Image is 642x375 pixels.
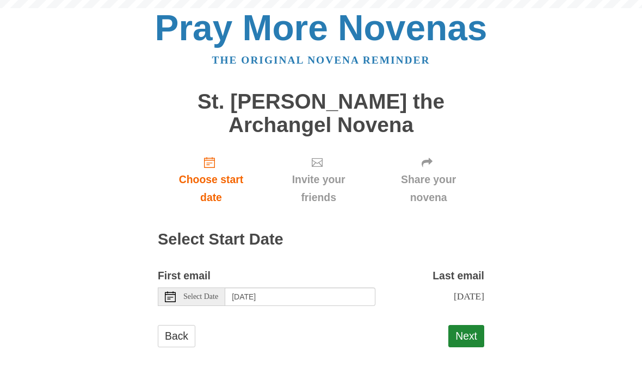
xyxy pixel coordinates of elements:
h2: Select Start Date [158,231,484,248]
a: Pray More Novenas [155,8,487,48]
a: Share your novena [373,147,484,212]
a: Back [158,325,195,347]
span: Invite your friends [275,171,362,207]
label: First email [158,267,211,285]
a: Invite your friends [264,147,373,212]
span: Select Date [183,293,218,301]
button: Next [448,325,484,347]
a: The original novena reminder [212,54,430,66]
label: Last email [433,267,484,285]
span: Share your novena [384,171,473,207]
h1: St. [PERSON_NAME] the Archangel Novena [158,90,484,136]
span: Choose start date [169,171,254,207]
span: [DATE] [454,291,484,302]
a: Choose start date [158,147,264,212]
